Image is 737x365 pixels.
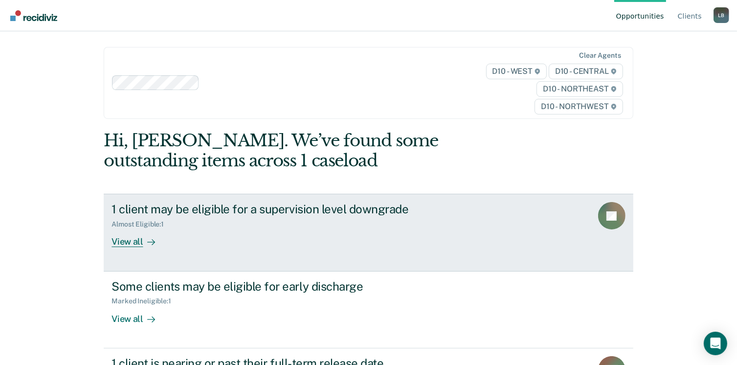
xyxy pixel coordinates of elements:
[535,99,623,114] span: D10 - NORTHWEST
[579,51,621,60] div: Clear agents
[549,64,623,79] span: D10 - CENTRAL
[112,297,179,305] div: Marked Ineligible : 1
[112,202,455,216] div: 1 client may be eligible for a supervision level downgrade
[486,64,547,79] span: D10 - WEST
[104,272,633,348] a: Some clients may be eligible for early dischargeMarked Ineligible:1View all
[714,7,729,23] button: Profile dropdown button
[112,220,172,228] div: Almost Eligible : 1
[10,10,57,21] img: Recidiviz
[704,332,727,355] div: Open Intercom Messenger
[104,131,527,171] div: Hi, [PERSON_NAME]. We’ve found some outstanding items across 1 caseload
[536,81,623,97] span: D10 - NORTHEAST
[104,194,633,271] a: 1 client may be eligible for a supervision level downgradeAlmost Eligible:1View all
[112,279,455,294] div: Some clients may be eligible for early discharge
[112,305,166,324] div: View all
[112,228,166,248] div: View all
[714,7,729,23] div: L B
